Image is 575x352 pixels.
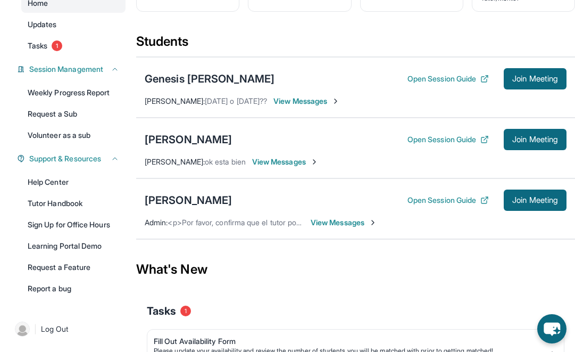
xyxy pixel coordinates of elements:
[21,15,126,34] a: Updates
[21,104,126,124] a: Request a Sub
[145,218,168,227] span: Admin :
[28,40,47,51] span: Tasks
[145,193,232,208] div: [PERSON_NAME]
[145,157,205,166] span: [PERSON_NAME] :
[310,158,319,166] img: Chevron-Right
[21,279,126,298] a: Report a bug
[28,19,57,30] span: Updates
[407,73,489,84] button: Open Session Guide
[504,68,566,89] button: Join Meeting
[15,322,30,337] img: user-img
[25,153,119,164] button: Support & Resources
[11,317,126,341] a: |Log Out
[21,236,126,256] a: Learning Portal Demo
[145,96,205,105] span: [PERSON_NAME] :
[504,190,566,211] button: Join Meeting
[147,304,176,318] span: Tasks
[25,64,119,75] button: Session Management
[29,153,101,164] span: Support & Resources
[136,246,575,293] div: What's New
[34,323,37,335] span: |
[205,96,267,105] span: [DATE] o [DATE]??
[205,157,246,166] span: ok esta bien
[512,136,558,143] span: Join Meeting
[21,215,126,234] a: Sign Up for Office Hours
[537,314,566,343] button: chat-button
[180,306,191,316] span: 1
[407,134,489,145] button: Open Session Guide
[21,258,126,277] a: Request a Feature
[407,195,489,206] button: Open Session Guide
[311,217,377,228] span: View Messages
[504,129,566,150] button: Join Meeting
[29,64,103,75] span: Session Management
[154,336,549,347] div: Fill Out Availability Form
[52,40,62,51] span: 1
[512,197,558,203] span: Join Meeting
[41,324,69,334] span: Log Out
[331,97,340,105] img: Chevron-Right
[21,173,126,192] a: Help Center
[145,71,274,86] div: Genesis [PERSON_NAME]
[252,157,319,167] span: View Messages
[21,126,126,145] a: Volunteer as a sub
[21,194,126,213] a: Tutor Handbook
[273,96,340,107] span: View Messages
[21,83,126,102] a: Weekly Progress Report
[512,76,558,82] span: Join Meeting
[168,218,561,227] span: <p>Por favor, confirma que el tutor podrá asistir a tu primera hora de reunión asignada antes de ...
[369,218,377,227] img: Chevron-Right
[145,132,232,147] div: [PERSON_NAME]
[136,33,575,56] div: Students
[21,36,126,55] a: Tasks1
